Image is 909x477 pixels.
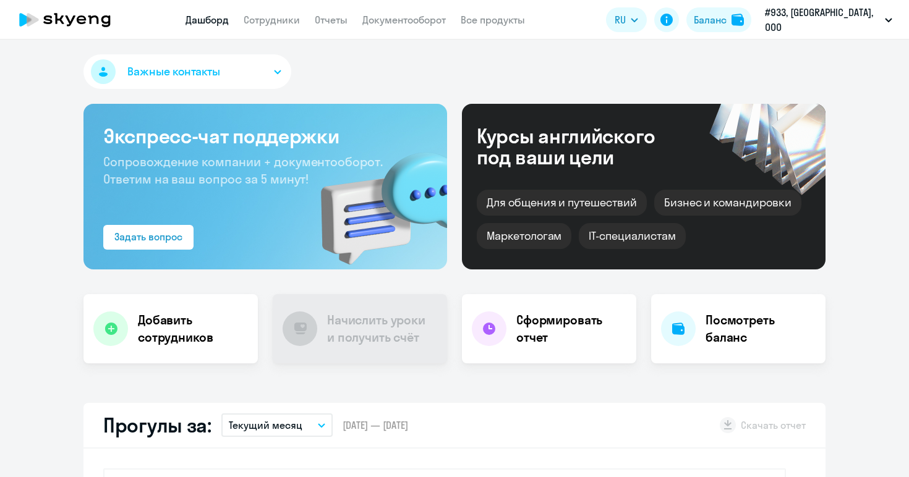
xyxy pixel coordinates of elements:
span: Сопровождение компании + документооборот. Ответим на ваш вопрос за 5 минут! [103,154,383,187]
div: Курсы английского под ваши цели [477,125,688,167]
button: #933, [GEOGRAPHIC_DATA], ООО [759,5,898,35]
img: balance [732,14,744,26]
p: #933, [GEOGRAPHIC_DATA], ООО [765,5,880,35]
h4: Сформировать отчет [516,311,626,346]
button: RU [606,7,647,32]
button: Текущий месяц [221,413,333,437]
a: Все продукты [461,14,525,26]
a: Документооборот [362,14,446,26]
div: Для общения и путешествий [477,190,647,216]
span: Важные контакты [127,64,220,80]
div: Баланс [694,12,727,27]
button: Задать вопрос [103,225,194,250]
a: Отчеты [315,14,348,26]
h2: Прогулы за: [103,413,211,437]
button: Важные контакты [83,54,291,89]
h3: Экспресс-чат поддержки [103,124,427,148]
img: bg-img [303,130,447,269]
h4: Добавить сотрудников [138,311,248,346]
a: Дашборд [186,14,229,26]
div: Маркетологам [477,223,571,249]
button: Балансbalance [686,7,751,32]
a: Сотрудники [244,14,300,26]
p: Текущий месяц [229,418,302,433]
div: IT-специалистам [579,223,685,249]
span: [DATE] — [DATE] [343,418,408,432]
div: Бизнес и командировки [654,190,801,216]
h4: Начислить уроки и получить счёт [327,311,435,346]
span: RU [615,12,626,27]
div: Задать вопрос [114,229,182,244]
h4: Посмотреть баланс [706,311,816,346]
